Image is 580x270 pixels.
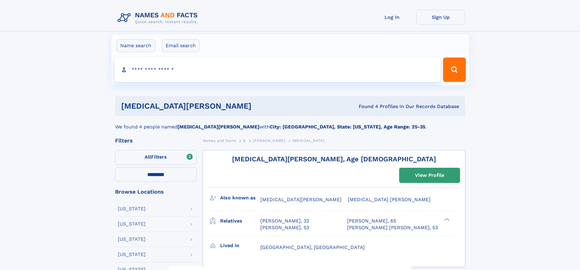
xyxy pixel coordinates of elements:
[121,102,305,110] h1: [MEDICAL_DATA][PERSON_NAME]
[270,124,425,130] b: City: [GEOGRAPHIC_DATA], State: [US_STATE], Age Range: 25-35
[253,139,285,143] span: [PERSON_NAME]
[368,10,417,25] a: Log In
[162,39,200,52] label: Email search
[118,252,146,257] div: [US_STATE]
[220,193,260,203] h3: Also known as
[115,189,197,195] div: Browse Locations
[115,10,203,26] img: Logo Names and Facts
[417,10,465,25] a: Sign Up
[116,39,155,52] label: Name search
[260,224,309,231] a: [PERSON_NAME], 53
[348,197,431,202] span: [MEDICAL_DATA] [PERSON_NAME]
[220,216,260,226] h3: Relatives
[115,150,197,165] label: Filters
[118,222,146,226] div: [US_STATE]
[347,224,438,231] a: [PERSON_NAME] [PERSON_NAME], 53
[443,58,466,82] button: Search Button
[220,240,260,251] h3: Lived in
[232,155,436,163] a: [MEDICAL_DATA][PERSON_NAME], Age [DEMOGRAPHIC_DATA]
[399,168,460,183] a: View Profile
[347,218,396,224] a: [PERSON_NAME], 65
[118,206,146,211] div: [US_STATE]
[243,139,246,143] span: G
[253,137,285,144] a: [PERSON_NAME]
[118,237,146,242] div: [US_STATE]
[203,137,236,144] a: Names and Facts
[292,139,324,143] span: [MEDICAL_DATA]
[114,58,441,82] input: search input
[260,197,342,202] span: [MEDICAL_DATA][PERSON_NAME]
[260,244,365,250] span: [GEOGRAPHIC_DATA], [GEOGRAPHIC_DATA]
[443,217,450,221] div: ❯
[243,137,246,144] a: G
[145,154,151,160] span: All
[115,138,197,143] div: Filters
[115,116,465,131] div: We found 4 people named with .
[305,103,459,110] div: Found 4 Profiles In Our Records Database
[415,168,444,182] div: View Profile
[260,218,309,224] a: [PERSON_NAME], 32
[178,124,259,130] b: [MEDICAL_DATA][PERSON_NAME]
